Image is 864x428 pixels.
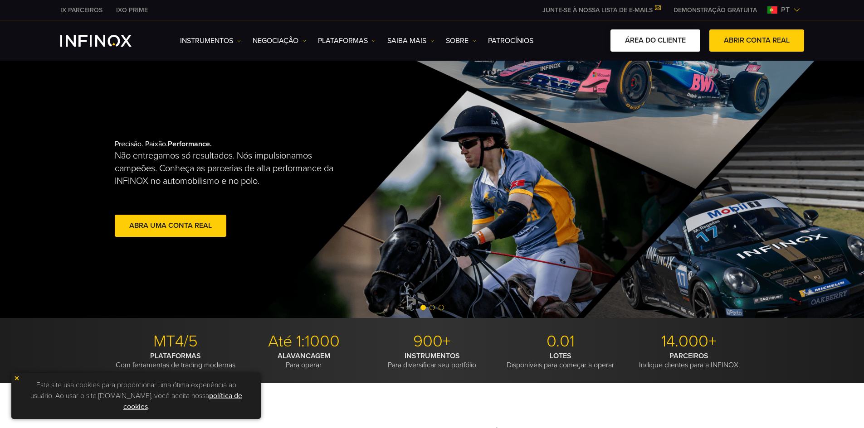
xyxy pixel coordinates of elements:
a: INFINOX Logo [60,35,153,47]
a: INFINOX [109,5,155,15]
p: 900+ [371,332,493,351]
strong: Performance. [168,139,212,149]
p: Para operar [243,351,365,370]
p: Este site usa cookies para proporcionar uma ótima experiência ao usuário. Ao usar o site [DOMAIN_... [16,377,256,414]
img: yellow close icon [14,375,20,381]
p: 0.01 [500,332,621,351]
p: Até 1:1000 [243,332,365,351]
span: pt [777,5,793,15]
p: 14.000+ [628,332,750,351]
a: SOBRE [446,35,477,46]
strong: ALAVANCAGEM [278,351,330,361]
strong: INSTRUMENTOS [405,351,460,361]
a: abra uma conta real [115,215,226,237]
p: Indique clientes para a INFINOX [628,351,750,370]
p: Disponíveis para começar a operar [500,351,621,370]
a: INFINOX MENU [667,5,764,15]
a: PLATAFORMAS [318,35,376,46]
a: ABRIR CONTA REAL [709,29,804,52]
strong: PARCEIROS [669,351,708,361]
a: JUNTE-SE À NOSSA LISTA DE E-MAILS [536,6,667,14]
strong: LOTES [550,351,571,361]
a: INFINOX [54,5,109,15]
p: Para diversificar seu portfólio [371,351,493,370]
span: Go to slide 3 [439,305,444,310]
p: Com ferramentas de trading modernas [115,351,236,370]
p: Não entregamos só resultados. Nós impulsionamos campeões. Conheça as parcerias de alta performanc... [115,149,343,188]
a: Patrocínios [488,35,533,46]
p: MT4/5 [115,332,236,351]
div: Precisão. Paixão. [115,125,400,254]
span: Go to slide 1 [420,305,426,310]
a: NEGOCIAÇÃO [253,35,307,46]
a: Instrumentos [180,35,241,46]
span: Go to slide 2 [430,305,435,310]
strong: PLATAFORMAS [150,351,201,361]
a: Saiba mais [387,35,434,46]
a: ÁREA DO CLIENTE [610,29,700,52]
